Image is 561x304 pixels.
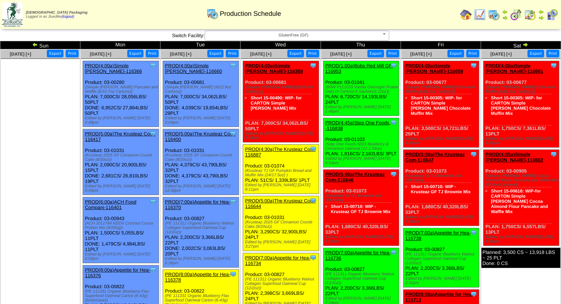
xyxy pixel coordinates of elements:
a: Short 15-00710: WIP - Krusteaz GF TJ Brownie Mix [331,204,391,214]
div: Edited by [PERSON_NAME] [DATE] 6:52pm [405,137,479,145]
a: PROD(8:00a)Appetite for Hea-116378 [165,272,230,283]
div: (Krusteaz GF TJ Brownie Mix (24/16oz)) [405,174,479,183]
div: (Simple [PERSON_NAME] Chocolate Muffin (6/11.2oz Cartons)) [485,85,559,94]
a: PROD(5:00a)The Krusteaz Com-116400 [165,131,235,142]
div: Edited by [PERSON_NAME] [DATE] 12:58pm [165,184,239,193]
img: Tooltip [470,290,477,298]
a: (logout) [62,15,74,19]
div: (BRM P111033 Vanilla Overnight Protein Oats (4 Cartons-4 Sachets/2.12oz)) [325,85,399,94]
a: PROD(4:00a)Simple [PERSON_NAME]-116366 [85,63,142,74]
a: Short 15-00305: WIP- for CARTON Simple [PERSON_NAME] Chocolate Muffin Mix [411,95,471,116]
a: PROD(6:00a)ACH Food Compani-116401 [85,199,136,210]
button: Export [367,50,384,57]
a: PROD(4:30a)The Krusteaz Com-116887 [245,146,315,158]
div: Product: 03-00280 PLAN: 7,000CS / 28,056LBS / 50PLT DONE: 6,952CS / 27,864LBS / 50PLT [83,61,159,127]
div: Product: 03-01031 PLAN: 4,379CS / 43,790LBS / 32PLT DONE: 4,379CS / 43,790LBS / 32PLT [163,129,239,195]
div: Edited by [PERSON_NAME] [DATE] 5:04pm [165,116,239,125]
div: (Step One Foods 5003 Blueberry & Cinnamon Oatmeal (12-1.59oz) [325,142,399,151]
img: Tooltip [229,130,237,137]
div: (PE 111331 Organic Blueberry Flax Superfood Oatmeal Carton (6-43g)(6crtn/case)) [85,289,159,303]
a: Short 15-00618: WIP-for CARTON Simple [PERSON_NAME] Cocoa Almond Flour Pancake and Waffle Mix [491,188,548,214]
a: PROD(5:00a)The Krusteaz Com-116646 [325,172,385,183]
a: PROD(5:00a)The Krusteaz Com-116417 [85,131,155,142]
div: Edited by [PERSON_NAME] [DATE] 6:52pm [325,156,399,165]
a: PROD(8:00a)Appetite for Hea-116712 [405,291,473,303]
a: [DATE] [+] [250,52,271,57]
div: Edited by [PERSON_NAME] [DATE] 6:36pm [165,257,239,265]
button: Export [47,50,63,57]
img: Tooltip [149,198,157,205]
img: Tooltip [390,249,397,256]
div: (Simple [PERSON_NAME] (6/12.9oz Cartons)) [165,85,239,94]
img: Tooltip [149,62,157,69]
img: Tooltip [470,62,477,69]
div: (Krusteaz 2025 GF Cinnamon Crumb Cake (8/20oz)) [165,153,239,162]
div: Edited by [PERSON_NAME] [DATE] 3:27pm [245,240,319,249]
img: Tooltip [550,62,557,69]
span: GlutenFree (GF) [208,31,379,40]
a: PROD(7:00a)Appetite for Hea-116738 [405,230,471,241]
div: Product: 03-01031 PLAN: 3,290CS / 32,900LBS / 24PLT [243,196,319,251]
div: Edited by [PERSON_NAME] [DATE] 6:48pm [85,116,159,125]
img: Tooltip [229,62,237,69]
img: Tooltip [309,145,317,153]
img: Tooltip [309,254,317,261]
td: Fri [401,41,481,49]
div: Edited by [PERSON_NAME] [DATE] 2:14pm [245,131,319,140]
td: Thu [321,41,401,49]
img: calendarinout.gif [524,9,536,21]
td: Wed [240,41,321,49]
img: Tooltip [470,229,477,236]
a: PROD(7:00a)Appetite for Hea-116734 [245,255,310,266]
div: (Simple [PERSON_NAME] Pancake and Waffle (6/10.7oz Cartons)) [85,85,159,94]
button: Print [146,50,159,57]
td: Sun [0,41,80,49]
div: Product: 03-01073 PLAN: 1,680CS / 40,320LBS / 33PLT [403,150,479,226]
span: [DATE] [+] [490,52,512,57]
a: PROD(4:05a)Simple [PERSON_NAME]-116662 [485,152,543,163]
button: Print [546,50,559,57]
img: arrowright.gif [538,15,544,21]
div: Edited by [PERSON_NAME] [DATE] 7:10pm [325,235,399,244]
div: Product: 03-00681 PLAN: 7,000CS / 34,062LBS / 50PLT [243,61,319,142]
div: (Krusteaz GF TJ Brownie Mix (24/16oz)) [325,194,399,202]
a: PROD(4:45a)Step One Foods, -116838 [325,120,391,131]
div: (PE 111311 Organic Blueberry Walnut Collagen Superfood Oatmeal Cup (12/2oz)) [245,277,319,290]
img: calendarblend.gif [510,9,522,21]
div: Product: 03-01041 PLAN: 6,720CS / 14,193LBS / 24PLT [323,61,399,116]
span: Logged in as Jluedtke [26,11,87,19]
div: Product: 03-01103 PLAN: 1,816CS / 2,162LBS / 3PLT [323,118,399,167]
a: PROD(4:00a)Simple [PERSON_NAME]-116661 [485,63,543,74]
div: Edited by [PERSON_NAME] [DATE] 6:52pm [485,235,559,244]
div: (Krusteaz 2025 GF Cinnamon Crumb Cake (8/20oz)) [245,220,319,229]
img: Tooltip [390,119,397,126]
div: Edited by [PERSON_NAME] [DATE] 6:49pm [85,184,159,193]
img: arrowleft.gif [32,42,38,47]
a: [DATE] [+] [10,52,31,57]
a: PROD(1:00a)Bobs Red Mill GF-116953 [325,63,394,74]
td: Mon [80,41,160,49]
a: PROD(4:00a)Simple [PERSON_NAME]-116660 [165,63,222,74]
img: Tooltip [550,151,557,158]
span: [DEMOGRAPHIC_DATA] Packaging [26,11,87,15]
button: Export [527,50,544,57]
div: Planned: 3,500 CS ~ 13,918 LBS ~ 25 PLT Done: 0 CS [481,248,560,268]
div: (ACH 2011764 KEEN Coconut Cocoa Protein Mix (6/255g)) [85,221,159,230]
td: Sat [481,41,561,49]
div: Edited by [PERSON_NAME] [DATE] 6:52pm [485,137,559,145]
img: Tooltip [309,197,317,204]
div: (PE 111311 Organic Blueberry Walnut Collagen Superfood Oatmeal Cup (12/2oz)) [325,272,399,285]
a: [DATE] [+] [90,52,111,57]
a: [DATE] [+] [410,52,432,57]
div: Edited by [PERSON_NAME] [DATE] 6:50pm [85,252,159,261]
div: (Krusteaz TJ GF Pumpkin Bread and Muffin Mix (24/17.5oz) ) [245,169,319,177]
div: Edited by [PERSON_NAME] [DATE] 7:23pm [405,215,479,224]
img: arrowleft.gif [502,9,508,15]
div: Product: 03-00827 PLAN: 2,200CS / 3,366LBS / 22PLT DONE: 2,002CS / 3,063LBS / 20PLT [163,197,239,268]
img: Tooltip [229,198,237,205]
img: arrowleft.gif [538,9,544,15]
img: Tooltip [390,170,397,178]
div: Product: 03-00905 PLAN: 1,750CS / 6,557LBS / 13PLT [483,150,559,246]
